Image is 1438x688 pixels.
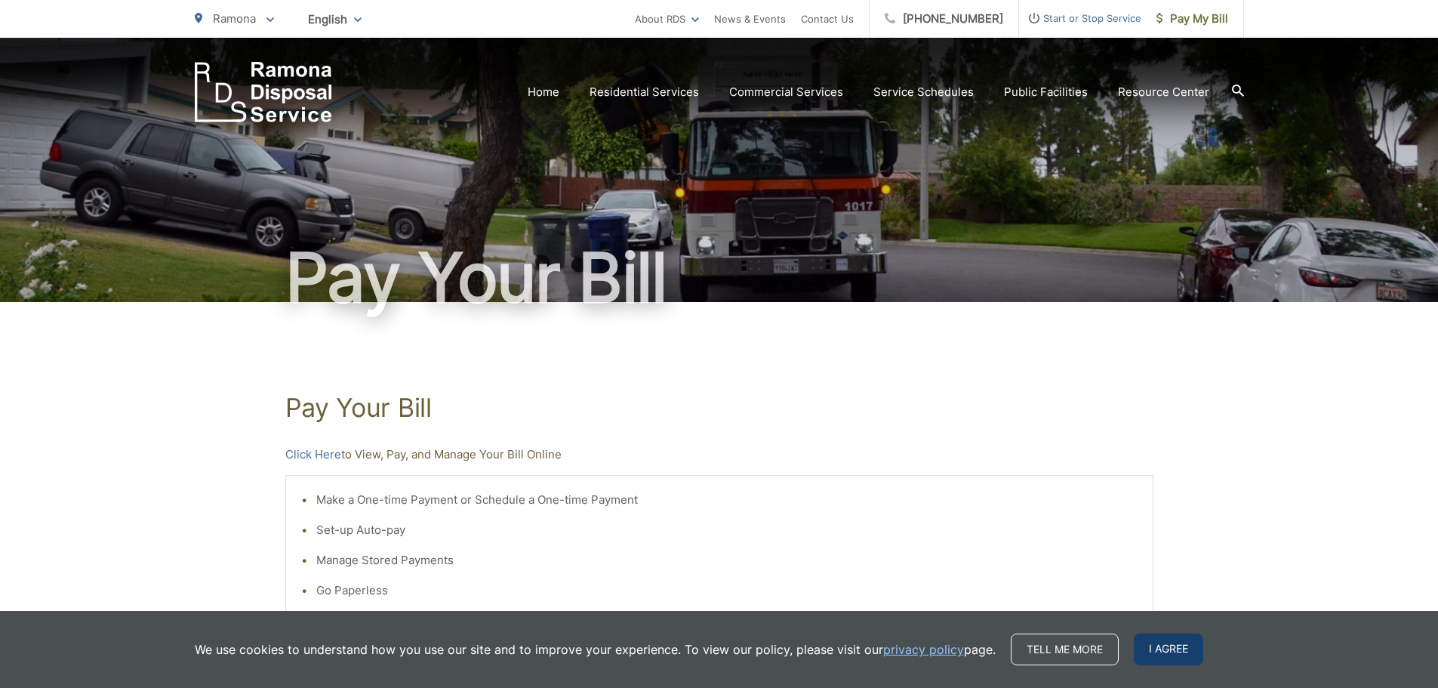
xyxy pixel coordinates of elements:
[1134,634,1203,665] span: I agree
[195,240,1244,316] h1: Pay Your Bill
[195,62,332,122] a: EDCD logo. Return to the homepage.
[1118,83,1209,101] a: Resource Center
[195,640,996,659] p: We use cookies to understand how you use our site and to improve your experience. To view our pol...
[590,83,699,101] a: Residential Services
[873,83,974,101] a: Service Schedules
[316,491,1138,509] li: Make a One-time Payment or Schedule a One-time Payment
[1004,83,1088,101] a: Public Facilities
[528,83,559,101] a: Home
[729,83,843,101] a: Commercial Services
[316,521,1138,539] li: Set-up Auto-pay
[801,10,854,28] a: Contact Us
[1011,634,1119,665] a: Tell me more
[316,582,1138,600] li: Go Paperless
[1156,10,1228,28] span: Pay My Bill
[213,11,256,26] span: Ramona
[883,640,964,659] a: privacy policy
[714,10,786,28] a: News & Events
[285,446,341,464] a: Click Here
[297,6,373,32] span: English
[285,446,1153,464] p: to View, Pay, and Manage Your Bill Online
[285,393,1153,423] h1: Pay Your Bill
[635,10,699,28] a: About RDS
[316,551,1138,569] li: Manage Stored Payments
